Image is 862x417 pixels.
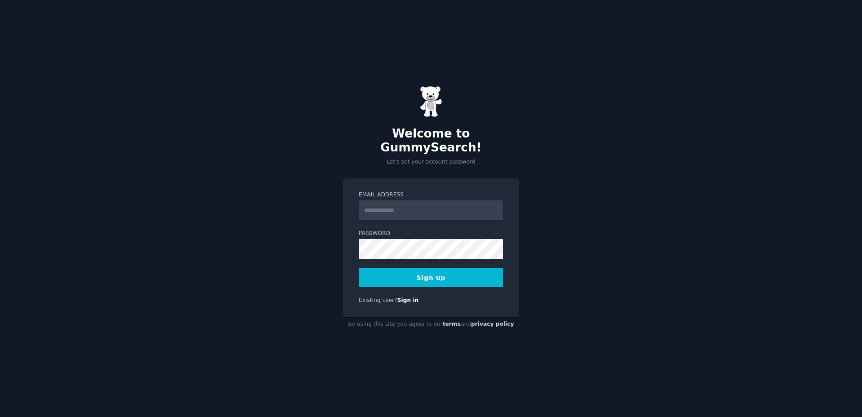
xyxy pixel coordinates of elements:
a: privacy policy [471,321,514,327]
div: By using this site you agree to our and [343,317,519,332]
button: Sign up [359,268,503,287]
img: Gummy Bear [420,86,442,117]
span: Existing user? [359,297,397,303]
p: Let's set your account password [343,158,519,166]
label: Email Address [359,191,503,199]
h2: Welcome to GummySearch! [343,127,519,155]
label: Password [359,230,503,238]
a: Sign in [397,297,419,303]
a: terms [443,321,461,327]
